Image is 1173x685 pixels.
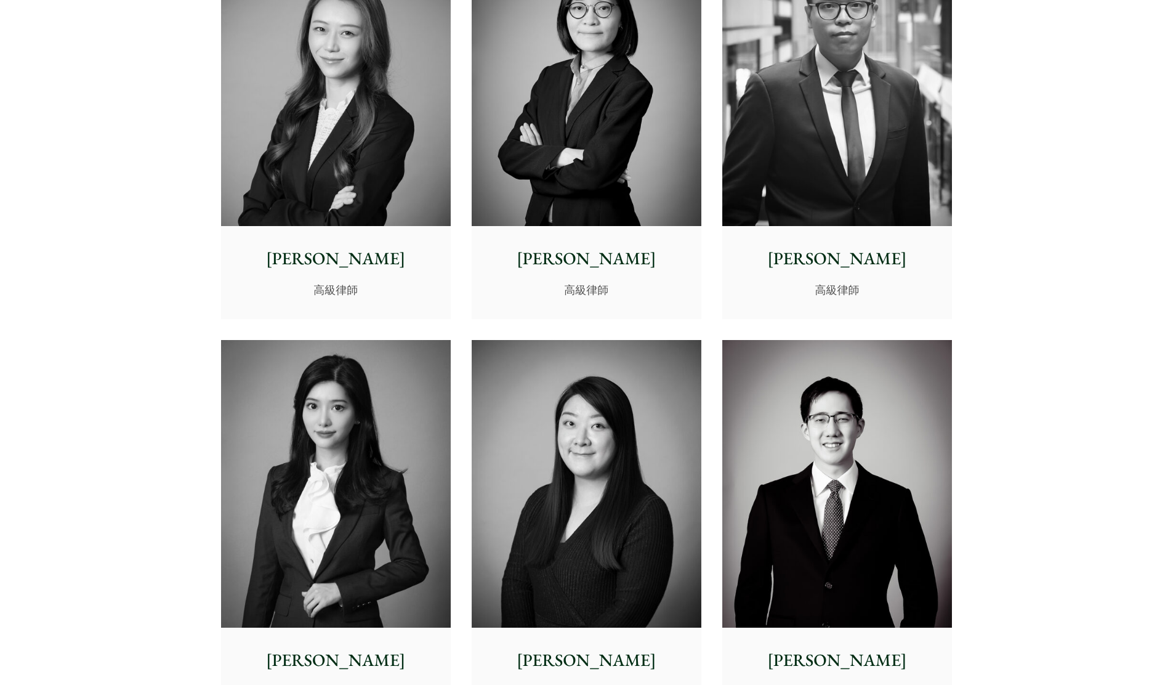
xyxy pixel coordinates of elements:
p: [PERSON_NAME] [231,647,441,673]
p: [PERSON_NAME] [732,647,942,673]
p: [PERSON_NAME] [482,647,691,673]
p: [PERSON_NAME] [231,246,441,272]
p: 高級律師 [482,282,691,298]
p: 高級律師 [732,282,942,298]
img: Florence Yan photo [221,340,451,628]
p: [PERSON_NAME] [482,246,691,272]
p: [PERSON_NAME] [732,246,942,272]
p: 高級律師 [231,282,441,298]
